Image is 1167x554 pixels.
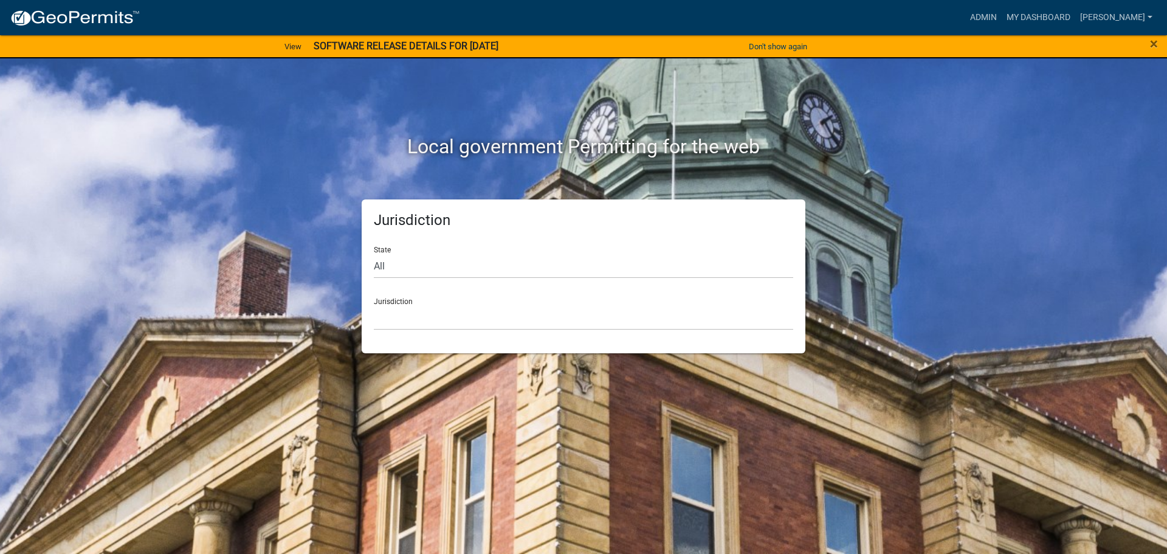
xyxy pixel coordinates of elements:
span: × [1150,35,1158,52]
a: [PERSON_NAME] [1075,6,1157,29]
button: Don't show again [744,36,812,57]
a: View [280,36,306,57]
strong: SOFTWARE RELEASE DETAILS FOR [DATE] [314,40,498,52]
h2: Local government Permitting for the web [246,135,921,158]
button: Close [1150,36,1158,51]
h5: Jurisdiction [374,212,793,229]
a: Admin [965,6,1002,29]
a: My Dashboard [1002,6,1075,29]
